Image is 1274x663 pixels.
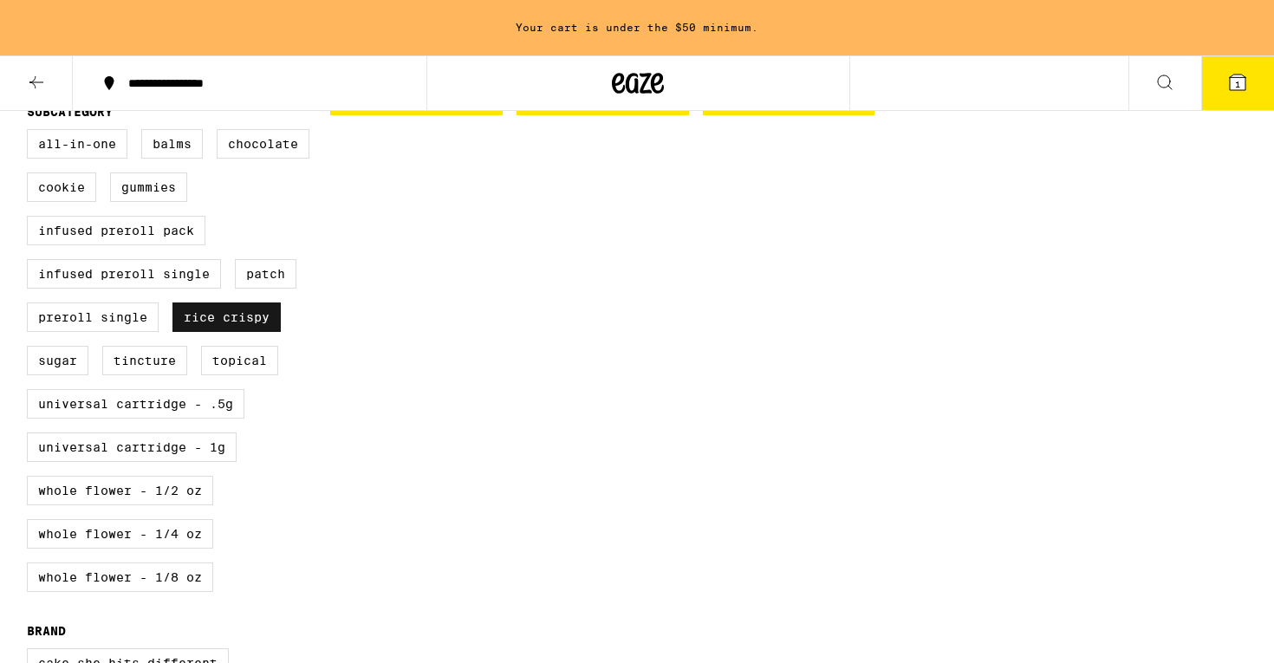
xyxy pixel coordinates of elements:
label: Infused Preroll Single [27,259,221,289]
label: Rice Crispy [172,302,281,332]
label: Universal Cartridge - 1g [27,432,237,462]
label: Gummies [110,172,187,202]
label: Whole Flower - 1/4 oz [27,519,213,549]
label: Topical [201,346,278,375]
span: 1 [1235,79,1240,89]
button: 1 [1201,56,1274,110]
label: Tincture [102,346,187,375]
label: Preroll Single [27,302,159,332]
label: Universal Cartridge - .5g [27,389,244,419]
label: Sugar [27,346,88,375]
label: All-In-One [27,129,127,159]
legend: Brand [27,624,66,638]
label: Whole Flower - 1/2 oz [27,476,213,505]
legend: Subcategory [27,105,113,119]
label: Balms [141,129,203,159]
label: Whole Flower - 1/8 oz [27,562,213,592]
label: Patch [235,259,296,289]
label: Chocolate [217,129,309,159]
label: Infused Preroll Pack [27,216,205,245]
label: Cookie [27,172,96,202]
